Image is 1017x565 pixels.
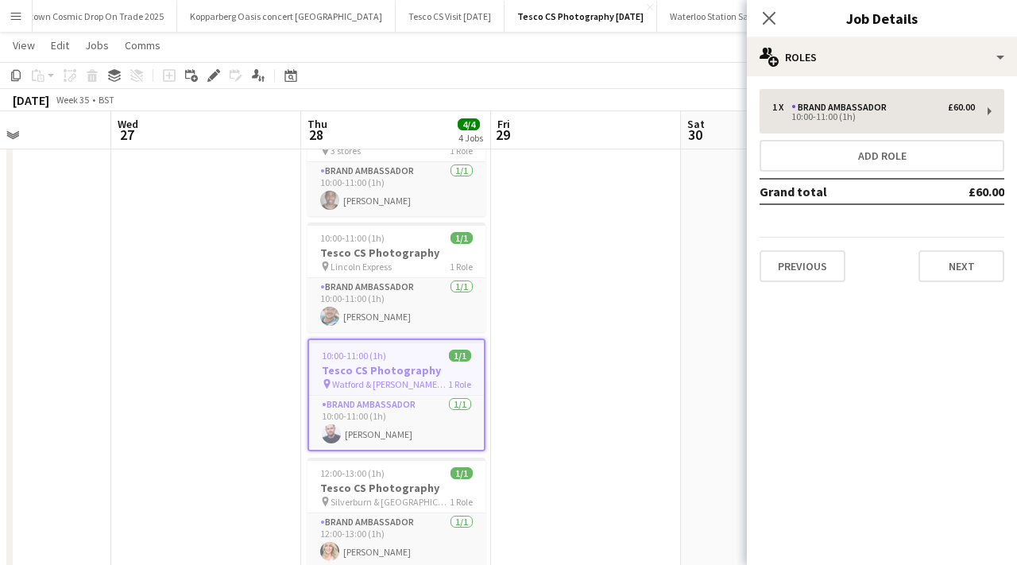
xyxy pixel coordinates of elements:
div: Brand Ambassador [791,102,893,113]
h3: Tesco CS Photography [307,246,485,260]
button: Tesco CS Visit [DATE] [396,1,505,32]
span: Fri [497,117,510,131]
span: 30 [685,126,705,144]
span: Lincoln Express [331,261,392,273]
a: Jobs [79,35,115,56]
app-card-role: Brand Ambassador1/110:00-11:00 (1h)[PERSON_NAME] [307,278,485,332]
span: 10:00-11:00 (1h) [320,232,385,244]
span: 1 Role [450,261,473,273]
button: Waterloo Station Sampling X Rekorderlig [657,1,844,32]
h3: Tesco CS Photography [307,481,485,495]
app-job-card: 10:00-11:00 (1h)1/1Tesco CS Photography Lincoln Express1 RoleBrand Ambassador1/110:00-11:00 (1h)[... [307,223,485,332]
div: 1 x [772,102,791,113]
app-job-card: 10:00-11:00 (1h)1/1Tesco CS Photography Watford & [PERSON_NAME] & Southgate Rd Express1 RoleBrand... [307,339,485,451]
div: 10:00-11:00 (1h) [772,113,975,121]
button: Previous [760,250,845,282]
span: 10:00-11:00 (1h) [322,350,386,362]
span: Thu [307,117,327,131]
span: 27 [115,126,138,144]
app-job-card: 10:00-11:00 (1h)1/1Tesco CS Photography 3 stores1 RoleBrand Ambassador1/110:00-11:00 (1h)[PERSON_... [307,106,485,216]
span: Jobs [85,38,109,52]
span: 29 [495,126,510,144]
span: 12:00-13:00 (1h) [320,467,385,479]
span: 3 stores [331,145,361,157]
button: Add role [760,140,1004,172]
span: Wed [118,117,138,131]
a: Edit [44,35,75,56]
div: 4 Jobs [458,132,483,144]
a: Comms [118,35,167,56]
span: 1/1 [449,350,471,362]
a: View [6,35,41,56]
app-card-role: Brand Ambassador1/110:00-11:00 (1h)[PERSON_NAME] [309,396,484,450]
h3: Tesco CS Photography [309,363,484,377]
div: Roles [747,38,1017,76]
span: Sat [687,117,705,131]
span: 1/1 [450,467,473,479]
span: 1/1 [450,232,473,244]
div: £60.00 [948,102,975,113]
button: Next [918,250,1004,282]
span: Watford & [PERSON_NAME] & Southgate Rd Express [332,378,448,390]
span: 28 [305,126,327,144]
span: Silverburn & [GEOGRAPHIC_DATA] [331,496,450,508]
h3: Job Details [747,8,1017,29]
span: 1 Role [450,145,473,157]
button: Kopparberg Oasis concert [GEOGRAPHIC_DATA] [177,1,396,32]
span: View [13,38,35,52]
td: £60.00 [918,179,1004,204]
span: 1 Role [448,378,471,390]
div: [DATE] [13,92,49,108]
span: Edit [51,38,69,52]
span: Week 35 [52,94,92,106]
app-card-role: Brand Ambassador1/110:00-11:00 (1h)[PERSON_NAME] [307,162,485,216]
div: BST [99,94,114,106]
button: Tesco CS Photography [DATE] [505,1,657,32]
span: Comms [125,38,160,52]
td: Grand total [760,179,918,204]
span: 4/4 [458,118,480,130]
span: 1 Role [450,496,473,508]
